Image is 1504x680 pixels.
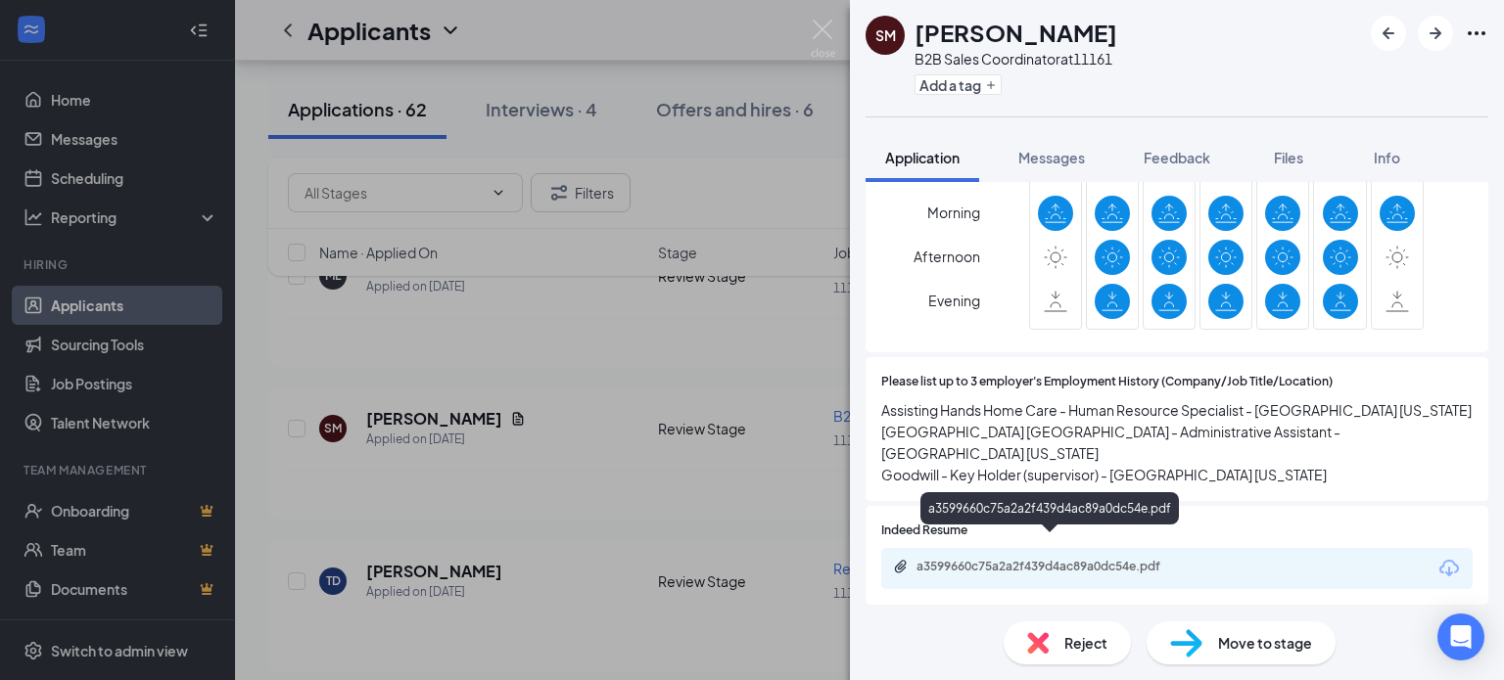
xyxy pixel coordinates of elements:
[1144,149,1210,166] span: Feedback
[915,16,1117,49] h1: [PERSON_NAME]
[881,373,1333,391] span: Please list up to 3 employer's Employment History (Company/Job Title/Location)
[1218,632,1312,654] span: Move to stage
[1371,16,1406,51] button: ArrowLeftNew
[928,283,980,318] span: Evening
[1437,613,1484,660] div: Open Intercom Messenger
[881,521,967,540] span: Indeed Resume
[1374,149,1400,166] span: Info
[914,239,980,274] span: Afternoon
[1437,557,1461,580] svg: Download
[881,399,1473,485] span: Assisting Hands Home Care - Human Resource Specialist - [GEOGRAPHIC_DATA] [US_STATE] [GEOGRAPHIC_...
[1418,16,1453,51] button: ArrowRight
[915,74,1002,95] button: PlusAdd a tag
[1465,22,1488,45] svg: Ellipses
[1377,22,1400,45] svg: ArrowLeftNew
[915,49,1117,68] div: B2B Sales Coordinator at 11161
[885,149,960,166] span: Application
[1424,22,1447,45] svg: ArrowRight
[927,195,980,230] span: Morning
[1064,632,1107,654] span: Reject
[875,25,896,45] div: SM
[893,559,909,574] svg: Paperclip
[920,492,1179,524] div: a3599660c75a2a2f439d4ac89a0dc54e.pdf
[1018,149,1085,166] span: Messages
[916,559,1191,574] div: a3599660c75a2a2f439d4ac89a0dc54e.pdf
[985,79,997,91] svg: Plus
[1274,149,1303,166] span: Files
[893,559,1210,577] a: Paperclipa3599660c75a2a2f439d4ac89a0dc54e.pdf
